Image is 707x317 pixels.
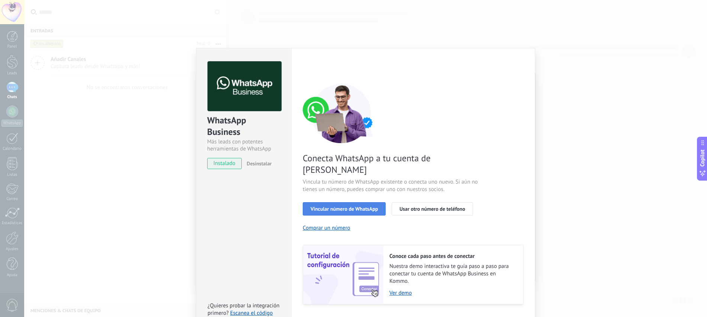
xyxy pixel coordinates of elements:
[389,263,516,285] span: Nuestra demo interactiva te guía paso a paso para conectar tu cuenta de WhatsApp Business en Kommo.
[303,178,480,193] span: Vincula tu número de WhatsApp existente o conecta uno nuevo. Si aún no tienes un número, puedes c...
[244,158,271,169] button: Desinstalar
[399,206,465,211] span: Usar otro número de teléfono
[208,302,280,317] span: ¿Quieres probar la integración primero?
[389,289,516,297] a: Ver demo
[303,202,386,216] button: Vincular número de WhatsApp
[207,114,280,138] div: WhatsApp Business
[699,149,706,166] span: Copilot
[303,152,480,175] span: Conecta WhatsApp a tu cuenta de [PERSON_NAME]
[389,253,516,260] h2: Conoce cada paso antes de conectar
[208,158,241,169] span: instalado
[208,61,282,111] img: logo_main.png
[303,224,350,232] button: Comprar un número
[392,202,473,216] button: Usar otro número de teléfono
[247,160,271,167] span: Desinstalar
[311,206,378,211] span: Vincular número de WhatsApp
[207,138,280,152] div: Más leads con potentes herramientas de WhatsApp
[303,84,381,143] img: connect number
